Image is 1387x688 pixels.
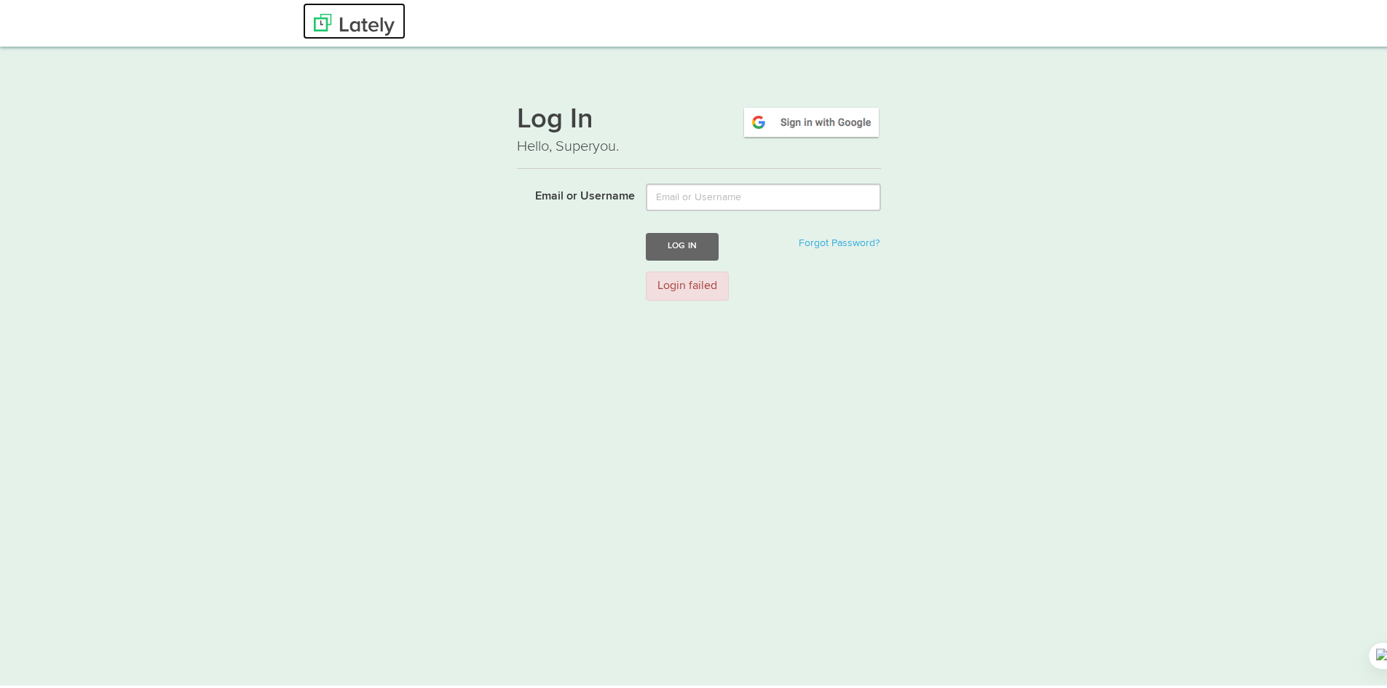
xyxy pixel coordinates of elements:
[517,103,881,133] h1: Log In
[517,133,881,154] p: Hello, Superyou.
[646,269,729,298] div: Login failed
[646,230,719,257] button: Log In
[799,235,880,245] a: Forgot Password?
[314,11,395,33] img: Lately
[742,103,881,136] img: google-signin.png
[506,181,635,202] label: Email or Username
[646,181,881,208] input: Email or Username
